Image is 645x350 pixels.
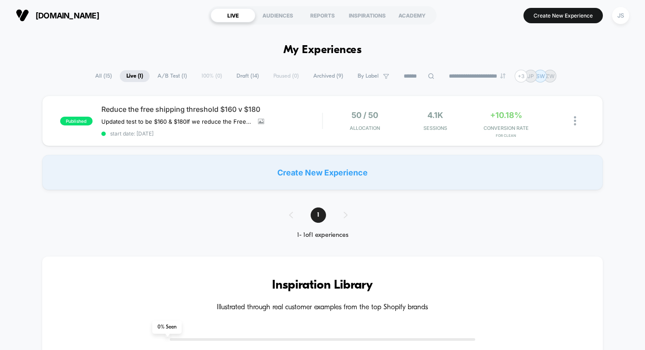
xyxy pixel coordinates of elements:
span: [DOMAIN_NAME] [36,11,99,20]
span: A/B Test ( 1 ) [151,70,193,82]
div: LIVE [211,8,255,22]
div: JS [612,7,629,24]
h1: My Experiences [283,44,362,57]
span: Sessions [402,125,469,131]
div: Create New Experience [42,155,603,190]
span: 0 % Seen [152,321,182,334]
span: By Label [358,73,379,79]
span: Archived ( 9 ) [307,70,350,82]
img: Visually logo [16,9,29,22]
img: close [574,116,576,125]
p: ZW [546,73,555,79]
span: Draft ( 14 ) [230,70,265,82]
div: AUDIENCES [255,8,300,22]
h4: Illustrated through real customer examples from the top Shopify brands [68,304,577,312]
h3: Inspiration Library [68,279,577,293]
span: All ( 15 ) [89,70,118,82]
img: end [500,73,505,79]
p: SW [536,73,545,79]
div: + 3 [515,70,527,82]
span: CONVERSION RATE [473,125,539,131]
button: [DOMAIN_NAME] [13,8,102,22]
div: INSPIRATIONS [345,8,390,22]
span: 4.1k [427,111,443,120]
p: JP [527,73,534,79]
button: JS [609,7,632,25]
button: Create New Experience [523,8,603,23]
span: Reduce the free shipping threshold $160 v $180 [101,105,322,114]
span: for Clean [473,133,539,138]
div: REPORTS [300,8,345,22]
span: start date: [DATE] [101,130,322,137]
span: Updated test to be $160 & $180If we reduce the Free Shipping threshold to $150,$160 & $180,then c... [101,118,251,125]
span: 1 [311,207,326,223]
span: +10.18% [490,111,522,120]
div: 1 - 1 of 1 experiences [280,232,365,239]
span: Allocation [350,125,380,131]
div: ACADEMY [390,8,434,22]
span: published [60,117,93,125]
span: Live ( 1 ) [120,70,150,82]
span: 50 / 50 [351,111,378,120]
